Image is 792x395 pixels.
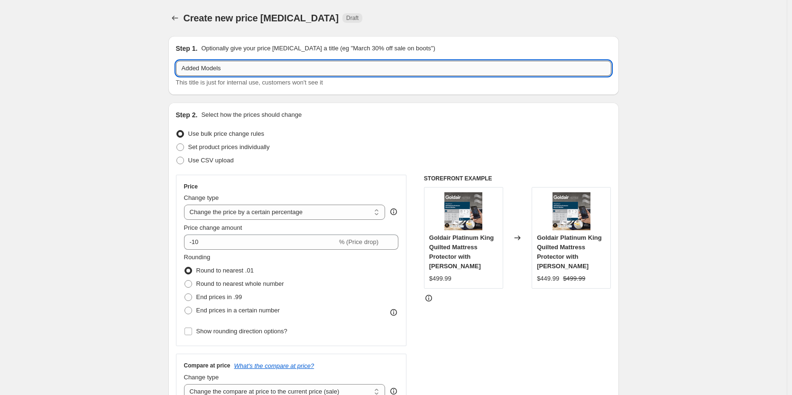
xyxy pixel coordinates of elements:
[184,362,230,369] h3: Compare at price
[196,293,242,301] span: End prices in .99
[234,362,314,369] button: What's the compare at price?
[537,234,602,270] span: Goldair Platinum King Quilted Mattress Protector with [PERSON_NAME]
[196,280,284,287] span: Round to nearest whole number
[184,183,198,190] h3: Price
[429,234,494,270] span: Goldair Platinum King Quilted Mattress Protector with [PERSON_NAME]
[184,224,242,231] span: Price change amount
[176,61,611,76] input: 30% off holiday sale
[424,175,611,182] h6: STOREFRONT EXAMPLE
[176,79,323,86] span: This title is just for internal use, customers won't see it
[553,192,590,230] img: GPEBSQ-K_Packaging_80x.png
[201,44,435,53] p: Optionally give your price [MEDICAL_DATA] a title (eg "March 30% off sale on boots")
[176,44,198,53] h2: Step 1.
[184,374,219,381] span: Change type
[176,110,198,120] h2: Step 2.
[389,207,398,216] div: help
[346,14,359,22] span: Draft
[184,13,339,23] span: Create new price [MEDICAL_DATA]
[196,267,254,274] span: Round to nearest .01
[339,238,378,245] span: % (Price drop)
[196,307,280,314] span: End prices in a certain number
[184,235,337,250] input: -15
[429,274,451,283] div: $499.99
[563,274,585,283] strike: $499.99
[188,143,270,150] span: Set product prices individually
[537,274,559,283] div: $449.99
[196,328,287,335] span: Show rounding direction options?
[168,11,182,25] button: Price change jobs
[444,192,482,230] img: GPEBSQ-K_Packaging_80x.png
[201,110,302,120] p: Select how the prices should change
[184,254,211,261] span: Rounding
[188,157,234,164] span: Use CSV upload
[184,194,219,201] span: Change type
[188,130,264,137] span: Use bulk price change rules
